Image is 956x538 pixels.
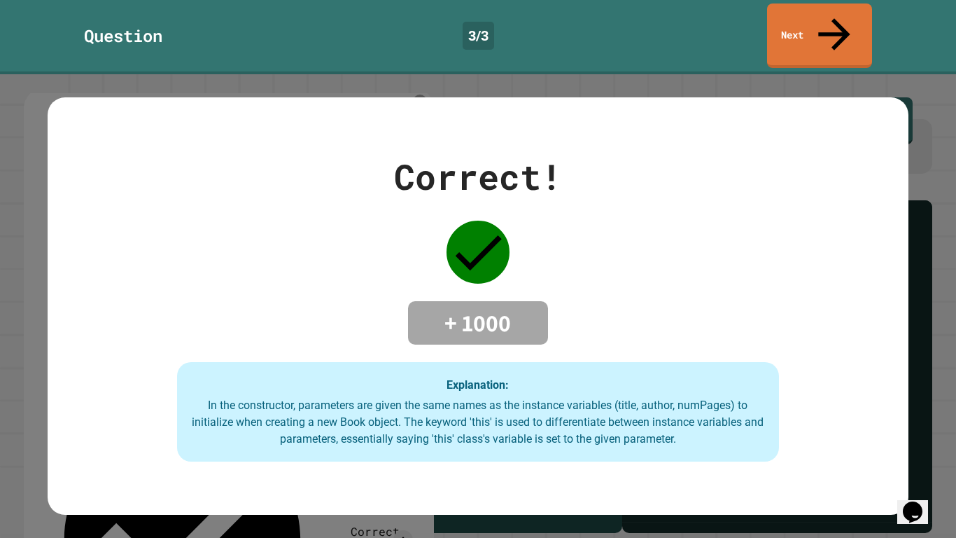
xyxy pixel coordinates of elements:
[394,151,562,203] div: Correct!
[447,378,509,392] strong: Explanation:
[422,308,534,338] h4: + 1000
[463,22,494,50] div: 3 / 3
[84,23,162,48] div: Question
[191,397,766,448] div: In the constructor, parameters are given the same names as the instance variables (title, author,...
[897,482,942,524] iframe: chat widget
[767,4,872,68] a: Next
